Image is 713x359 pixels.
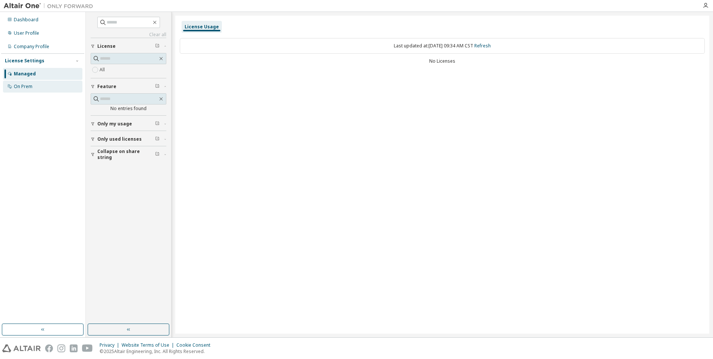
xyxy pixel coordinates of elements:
[91,78,166,95] button: Feature
[2,344,41,352] img: altair_logo.svg
[185,24,219,30] div: License Usage
[180,38,705,54] div: Last updated at: [DATE] 09:34 AM CST
[97,121,132,127] span: Only my usage
[4,2,97,10] img: Altair One
[155,43,160,49] span: Clear filter
[14,71,36,77] div: Managed
[14,84,32,90] div: On Prem
[97,136,142,142] span: Only used licenses
[91,106,166,112] div: No entries found
[100,342,122,348] div: Privacy
[91,146,166,163] button: Collapse on share string
[474,43,491,49] a: Refresh
[70,344,78,352] img: linkedin.svg
[180,58,705,64] div: No Licenses
[100,65,106,74] label: All
[122,342,176,348] div: Website Terms of Use
[82,344,93,352] img: youtube.svg
[97,43,116,49] span: License
[14,30,39,36] div: User Profile
[45,344,53,352] img: facebook.svg
[14,17,38,23] div: Dashboard
[155,152,160,157] span: Clear filter
[155,136,160,142] span: Clear filter
[97,149,155,160] span: Collapse on share string
[100,348,215,355] p: © 2025 Altair Engineering, Inc. All Rights Reserved.
[91,38,166,54] button: License
[91,116,166,132] button: Only my usage
[97,84,116,90] span: Feature
[57,344,65,352] img: instagram.svg
[91,32,166,38] a: Clear all
[176,342,215,348] div: Cookie Consent
[155,84,160,90] span: Clear filter
[5,58,44,64] div: License Settings
[14,44,49,50] div: Company Profile
[155,121,160,127] span: Clear filter
[91,131,166,147] button: Only used licenses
